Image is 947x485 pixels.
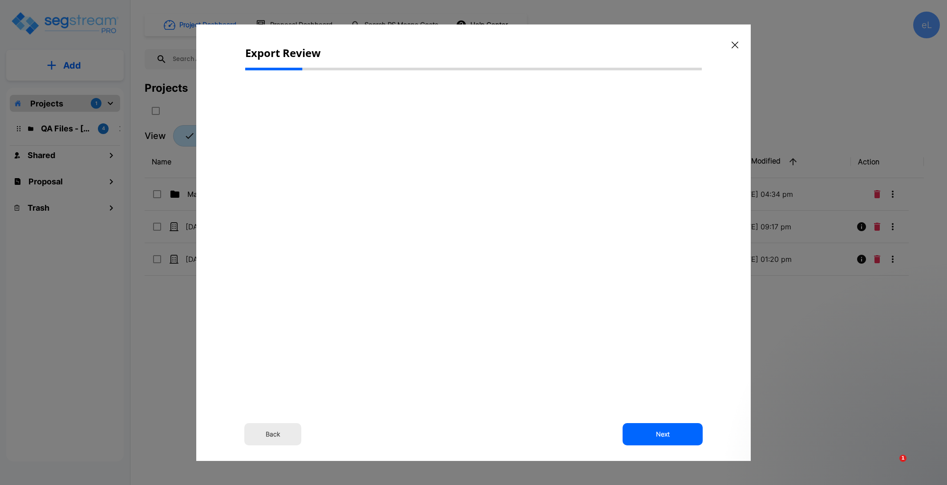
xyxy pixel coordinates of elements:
[245,46,702,58] p: Export Review
[881,455,902,476] iframe: Intercom live chat
[623,423,703,445] button: Next
[899,455,907,462] span: 1
[244,423,301,445] button: Back
[738,399,916,461] iframe: Intercom notifications message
